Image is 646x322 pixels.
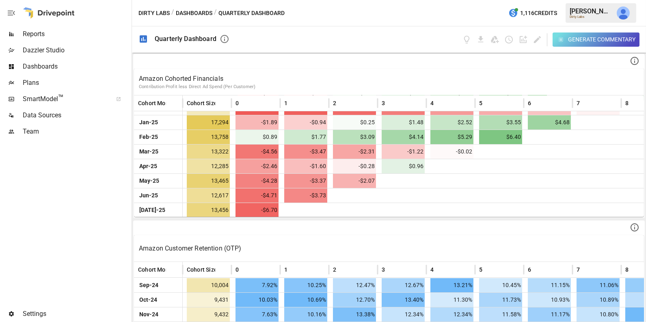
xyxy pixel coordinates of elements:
span: -$3.37 [284,174,327,188]
span: 12,285 [187,159,230,173]
button: Sort [216,264,227,275]
span: 12,617 [187,188,230,203]
button: Sort [581,97,592,109]
span: 10.93% [528,293,571,307]
span: -$6.70 [235,203,279,217]
span: -$4.56 [235,145,279,159]
span: 12.34% [430,307,473,322]
button: Sort [167,264,178,275]
span: 11.15% [528,278,571,292]
span: Feb-25 [138,130,159,144]
button: Sort [581,264,592,275]
span: 11.06% [577,278,620,292]
span: [DATE]-25 [138,203,166,217]
button: Dashboards [176,8,212,18]
button: Sort [483,97,495,109]
span: $5.29 [430,130,473,144]
span: 9,431 [187,293,230,307]
span: 1,116 Credits [520,8,557,18]
span: -$4.71 [235,188,279,203]
span: 13,456 [187,203,230,217]
span: 4 [430,266,434,274]
span: Settings [23,309,130,319]
span: SmartModel [23,94,107,104]
span: -$0.28 [333,159,376,173]
button: Julie Wilton [612,2,635,24]
button: Sort [337,264,348,275]
span: 0 [235,99,239,107]
span: $2.52 [430,115,473,130]
span: 12.70% [333,293,376,307]
span: $0.25 [333,115,376,130]
button: Sort [386,97,397,109]
button: Sort [288,97,300,109]
button: Sort [167,97,178,109]
span: -$1.60 [284,159,327,173]
span: -$2.46 [235,159,279,173]
button: Dirty Labs [138,8,170,18]
span: Cohort Month [138,99,174,107]
span: $6.40 [479,130,522,144]
button: Sort [337,97,348,109]
span: Nov-24 [138,307,160,322]
span: 10.25% [284,278,327,292]
div: [PERSON_NAME] [570,7,612,15]
span: 3 [382,266,385,274]
span: 12.47% [333,278,376,292]
span: $4.14 [382,130,425,144]
span: 10.89% [577,293,620,307]
span: Mar-25 [138,145,160,159]
img: Julie Wilton [617,6,630,19]
span: -$3.47 [284,145,327,159]
span: 2 [333,99,336,107]
span: -$1.22 [382,145,425,159]
button: Add widget [519,35,528,44]
div: / [171,8,174,18]
button: Sort [434,264,446,275]
span: 1 [284,99,287,107]
button: Sort [386,264,397,275]
button: Schedule dashboard [504,35,514,44]
span: -$0.94 [284,115,327,130]
span: 7 [577,266,580,274]
span: 8 [625,99,629,107]
button: View documentation [462,35,471,44]
p: Contribution Profit less Direct Ad Spend (Per Customer) [139,84,639,90]
span: 11.73% [479,293,522,307]
span: 7.92% [235,278,279,292]
span: -$1.89 [235,115,279,130]
button: Edit dashboard [533,35,542,44]
span: -$2.07 [333,174,376,188]
button: Sort [240,97,251,109]
span: -$2.31 [333,145,376,159]
button: Sort [216,97,227,109]
div: Generate Commentary [568,35,635,45]
button: 1,116Credits [505,6,560,21]
span: 8 [625,266,629,274]
span: $0.89 [235,130,279,144]
span: 11.17% [528,307,571,322]
span: 11.58% [479,307,522,322]
button: Sort [532,97,543,109]
span: 5 [479,99,482,107]
button: Sort [629,97,641,109]
span: Cohort Month [138,266,174,274]
button: Sort [629,264,641,275]
span: Jan-25 [138,115,159,130]
button: Sort [240,264,251,275]
span: Reports [23,29,130,39]
span: 13.38% [333,307,376,322]
span: Plans [23,78,130,88]
button: Sort [288,264,300,275]
span: Jun-25 [138,188,159,203]
span: Dazzler Studio [23,45,130,55]
span: $3.55 [479,115,522,130]
span: -$0.02 [430,145,473,159]
span: -$3.73 [284,188,327,203]
span: Sep-24 [138,278,160,292]
span: 13.21% [430,278,473,292]
span: 11.30% [430,293,473,307]
span: May-25 [138,174,160,188]
span: 7.63% [235,307,279,322]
